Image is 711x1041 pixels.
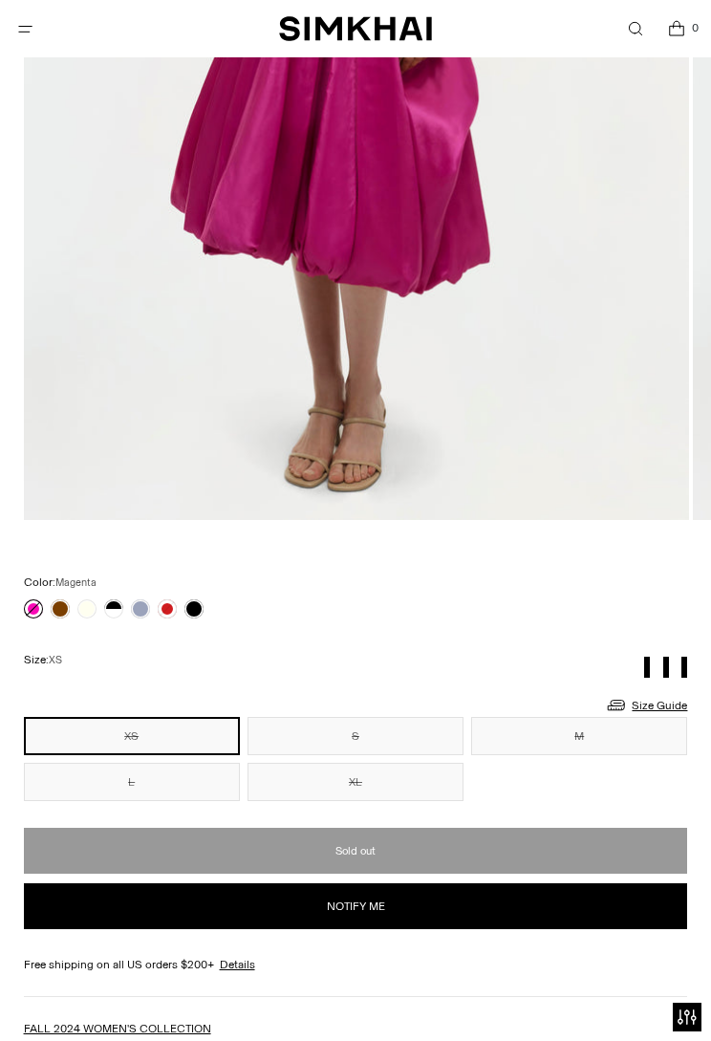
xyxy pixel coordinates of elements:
button: M [471,717,687,755]
span: XS [49,654,62,666]
a: SIMKHAI [279,15,432,43]
a: Size Guide [605,693,687,717]
a: FALL 2024 WOMEN'S COLLECTION [24,1022,211,1035]
button: XL [248,763,463,801]
button: Notify me [24,883,688,929]
span: Magenta [55,576,97,589]
a: Details [220,956,255,973]
button: Open menu modal [6,10,45,49]
span: 0 [686,19,703,36]
label: Color: [24,574,97,592]
button: S [248,717,463,755]
button: XS [24,717,240,755]
a: Open search modal [615,10,655,49]
button: L [24,763,240,801]
label: Size: [24,651,62,669]
a: Open cart modal [657,10,696,49]
div: Free shipping on all US orders $200+ [24,956,688,973]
